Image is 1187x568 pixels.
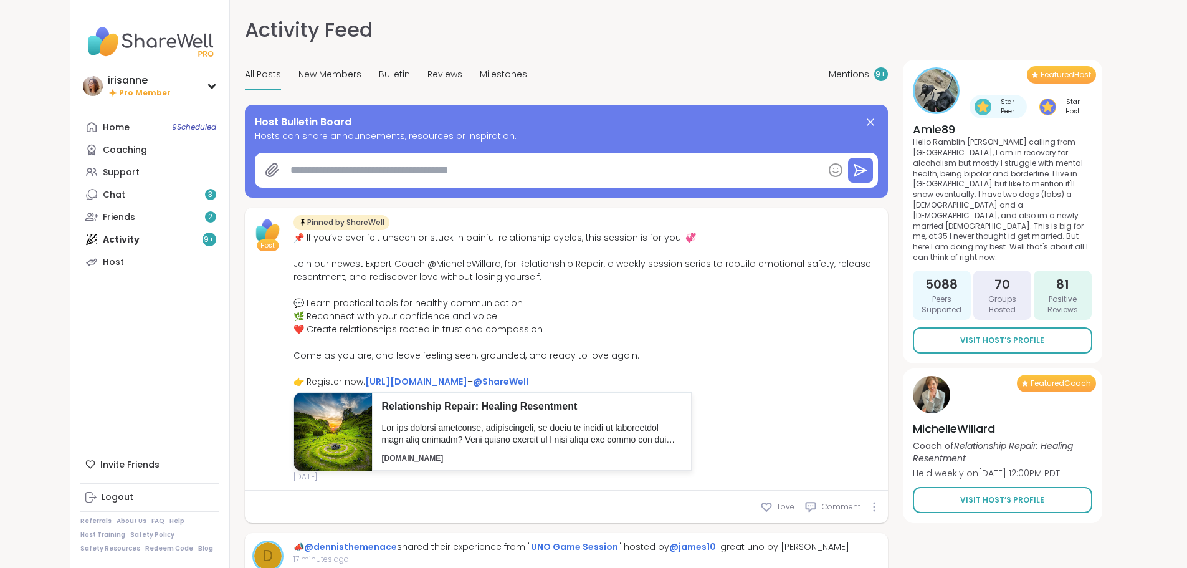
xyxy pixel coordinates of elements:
span: Reviews [427,68,462,81]
span: Hosts can share announcements, resources or inspiration. [255,130,878,143]
span: Love [778,501,794,513]
div: Home [103,122,130,134]
a: Coaching [80,138,219,161]
span: Featured Coach [1031,378,1091,388]
div: 📌 If you’ve ever felt unseen or stuck in painful relationship cycles, this session is for you. 💞 ... [293,231,880,388]
a: @dennisthemenace [304,541,397,553]
span: Comment [822,501,860,513]
a: Safety Resources [80,544,140,553]
div: Support [103,166,140,179]
div: Host [103,256,124,269]
img: Amie89 [915,69,958,112]
p: Lor ips dolorsi ametconse, adipiscingeli, se doeiu te incidi ut laboreetdol magn aliq enimadm? Ve... [382,422,682,446]
a: Relationship Repair: Healing ResentmentLor ips dolorsi ametconse, adipiscingeli, se doeiu te inci... [293,392,692,471]
a: Friends2 [80,206,219,228]
span: Visit Host’s Profile [960,494,1044,506]
a: Host [80,251,219,273]
span: 17 minutes ago [293,554,849,565]
div: Friends [103,211,135,224]
span: Peers Supported [918,294,966,315]
span: 70 [994,276,1010,293]
img: irisanne [83,76,103,96]
span: Groups Hosted [978,294,1026,315]
a: Visit Host’s Profile [913,487,1092,513]
a: UNO Game Session [531,541,618,553]
span: Pro Member [119,88,171,99]
a: Visit Host’s Profile [913,327,1092,354]
span: 9 Scheduled [172,122,216,132]
img: Star Host [1039,99,1056,115]
span: Star Host [1059,97,1087,116]
p: [DOMAIN_NAME] [382,453,682,464]
span: 9 + [875,69,886,80]
img: ShareWell [252,215,284,246]
p: Held weekly on [DATE] 12:00PM PDT [913,467,1092,479]
h4: Amie89 [913,122,1092,137]
div: Coaching [103,144,147,156]
a: Redeem Code [145,544,193,553]
span: Host [260,241,275,250]
a: About Us [117,517,146,526]
span: New Members [298,68,361,81]
div: Logout [102,491,133,504]
div: irisanne [108,74,171,87]
p: Coach of [913,440,1092,465]
a: [URL][DOMAIN_NAME] [365,375,467,388]
a: @james10 [669,541,716,553]
h1: Activity Feed [245,15,373,45]
i: Relationship Repair: Healing Resentment [913,440,1073,465]
span: All Posts [245,68,281,81]
a: Host Training [80,531,125,539]
img: d415947c-e55b-40d6-8979-560bc2ea702f [294,393,372,471]
a: Help [169,517,184,526]
img: ShareWell Nav Logo [80,20,219,64]
span: Host Bulletin Board [255,115,351,130]
a: Referrals [80,517,112,526]
span: Visit Host’s Profile [960,335,1044,346]
a: Home9Scheduled [80,116,219,138]
div: Chat [103,189,125,201]
a: @ShareWell [473,375,528,388]
a: FAQ [151,517,164,526]
a: Support [80,161,219,183]
span: Positive Reviews [1039,294,1087,315]
span: Featured Host [1041,70,1091,80]
a: Safety Policy [130,531,174,539]
img: Star Peer [975,99,991,115]
div: Pinned by ShareWell [293,215,389,230]
span: Mentions [829,68,869,81]
span: 2 [208,212,212,223]
p: Relationship Repair: Healing Resentment [382,400,682,413]
span: 3 [208,190,212,200]
span: [DATE] [293,471,880,483]
span: Star Peer [994,97,1022,116]
div: 📣 shared their experience from " " hosted by : great uno by [PERSON_NAME] [293,541,849,554]
a: Chat3 [80,183,219,206]
a: Logout [80,486,219,509]
p: Hello Ramblin [PERSON_NAME] calling from [GEOGRAPHIC_DATA], I am in recovery for alcoholism but m... [913,137,1092,263]
span: Milestones [480,68,527,81]
div: Invite Friends [80,453,219,476]
span: 81 [1056,276,1069,293]
span: Bulletin [379,68,410,81]
h4: MichelleWillard [913,421,1092,436]
a: Blog [198,544,213,553]
span: d [262,545,273,567]
img: MichelleWillard [913,376,950,413]
span: 5088 [925,276,958,293]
